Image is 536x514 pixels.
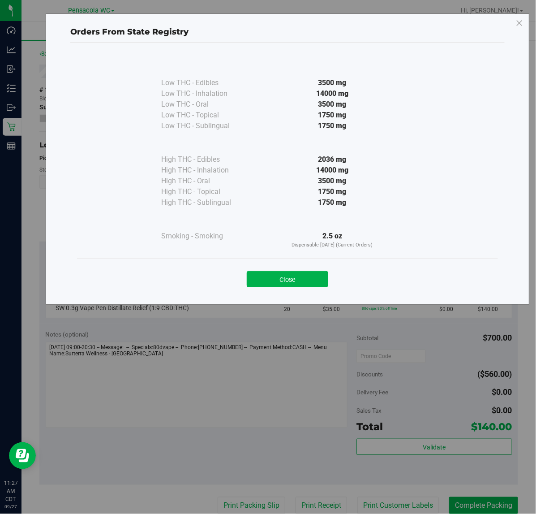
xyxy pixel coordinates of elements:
div: 3500 mg [251,176,414,186]
div: Low THC - Sublingual [161,121,251,131]
div: High THC - Oral [161,176,251,186]
div: 1750 mg [251,197,414,208]
div: 3500 mg [251,99,414,110]
div: 3500 mg [251,78,414,88]
div: Smoking - Smoking [161,231,251,242]
div: Low THC - Oral [161,99,251,110]
div: High THC - Sublingual [161,197,251,208]
div: High THC - Topical [161,186,251,197]
div: 14000 mg [251,88,414,99]
div: 1750 mg [251,186,414,197]
div: 1750 mg [251,110,414,121]
div: 2.5 oz [251,231,414,249]
div: 14000 mg [251,165,414,176]
div: Low THC - Edibles [161,78,251,88]
div: Low THC - Topical [161,110,251,121]
div: 1750 mg [251,121,414,131]
button: Close [247,271,328,287]
iframe: Resource center [9,442,36,469]
div: High THC - Edibles [161,154,251,165]
div: High THC - Inhalation [161,165,251,176]
div: 2036 mg [251,154,414,165]
p: Dispensable [DATE] (Current Orders) [251,242,414,249]
span: Orders From State Registry [70,27,189,37]
div: Low THC - Inhalation [161,88,251,99]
